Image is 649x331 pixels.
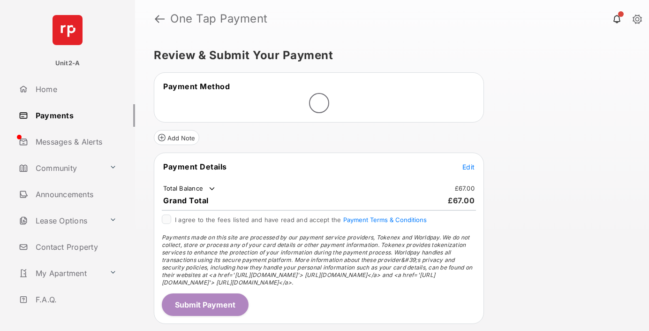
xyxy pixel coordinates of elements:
a: Community [15,157,106,179]
span: Payment Method [163,82,230,91]
a: Payments [15,104,135,127]
td: £67.00 [454,184,475,192]
button: Submit Payment [162,293,249,316]
button: Edit [462,162,475,171]
a: Messages & Alerts [15,131,135,153]
span: Payments made on this site are processed by our payment service providers, Tokenex and Worldpay. ... [162,234,472,286]
a: Contact Property [15,236,135,258]
p: Unit2-A [55,59,80,68]
span: £67.00 [448,196,475,205]
td: Total Balance [163,184,217,193]
button: I agree to the fees listed and have read and accept the [343,216,427,223]
a: Home [15,78,135,100]
span: I agree to the fees listed and have read and accept the [175,216,427,223]
a: My Apartment [15,262,106,285]
span: Grand Total [163,196,209,205]
h5: Review & Submit Your Payment [154,50,623,61]
span: Payment Details [163,162,227,171]
a: Lease Options [15,209,106,232]
a: Announcements [15,183,135,206]
img: svg+xml;base64,PHN2ZyB4bWxucz0iaHR0cDovL3d3dy53My5vcmcvMjAwMC9zdmciIHdpZHRoPSI2NCIgaGVpZ2h0PSI2NC... [53,15,83,45]
strong: One Tap Payment [170,13,268,24]
a: F.A.Q. [15,288,135,311]
button: Add Note [154,130,199,145]
span: Edit [462,163,475,171]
